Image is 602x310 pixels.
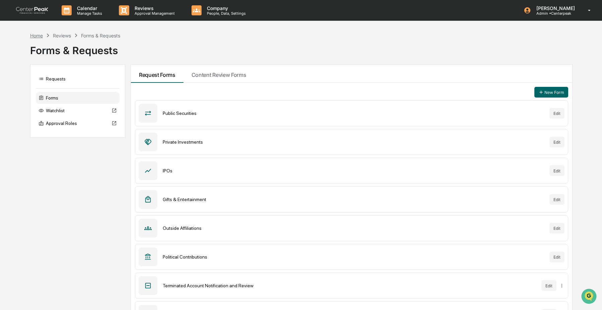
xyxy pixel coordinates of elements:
span: Attestations [55,84,83,91]
p: Approval Management [129,11,178,16]
button: Edit [549,108,565,119]
p: Calendar [72,5,105,11]
a: 🖐️Preclearance [4,82,46,94]
div: Public Securities [163,111,544,116]
button: Edit [541,280,556,291]
div: Reviews [53,33,71,38]
button: Request Forms [131,65,183,83]
div: Requests [36,73,120,85]
a: 🗄️Attestations [46,82,86,94]
div: Forms & Requests [81,33,120,38]
button: Edit [549,223,565,234]
button: Edit [549,137,565,147]
div: We're available if you need us! [23,58,85,63]
div: Forms [36,92,120,104]
a: Powered byPylon [47,113,81,118]
div: Start new chat [23,51,110,58]
div: IPOs [163,168,544,173]
div: Terminated Account Notification and Review [163,283,536,288]
div: Political Contributions [163,254,544,260]
div: Gifts & Entertainment [163,197,544,202]
a: 🔎Data Lookup [4,94,45,106]
div: 🗄️ [49,85,54,90]
p: People, Data, Settings [202,11,249,16]
span: Data Lookup [13,97,42,104]
button: Content Review Forms [183,65,254,83]
button: Edit [549,194,565,205]
button: Start new chat [114,53,122,61]
p: Admin • Centerpeak [531,11,578,16]
img: logo [16,7,48,14]
p: How can we help? [7,14,122,25]
iframe: Open customer support [581,288,599,306]
div: Watchlist [36,105,120,117]
span: Pylon [67,113,81,118]
div: 🔎 [7,98,12,103]
div: Home [30,33,43,38]
div: Outside Affiliations [163,225,544,231]
p: Company [202,5,249,11]
img: 1746055101610-c473b297-6a78-478c-a979-82029cc54cd1 [7,51,19,63]
div: Approval Roles [36,117,120,129]
button: Edit [549,165,565,176]
p: Reviews [129,5,178,11]
button: New Form [534,87,568,98]
p: [PERSON_NAME] [531,5,578,11]
div: 🖐️ [7,85,12,90]
p: Manage Tasks [72,11,105,16]
span: Preclearance [13,84,43,91]
div: Forms & Requests [30,39,572,56]
button: Edit [549,252,565,262]
div: Private Investments [163,139,544,145]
